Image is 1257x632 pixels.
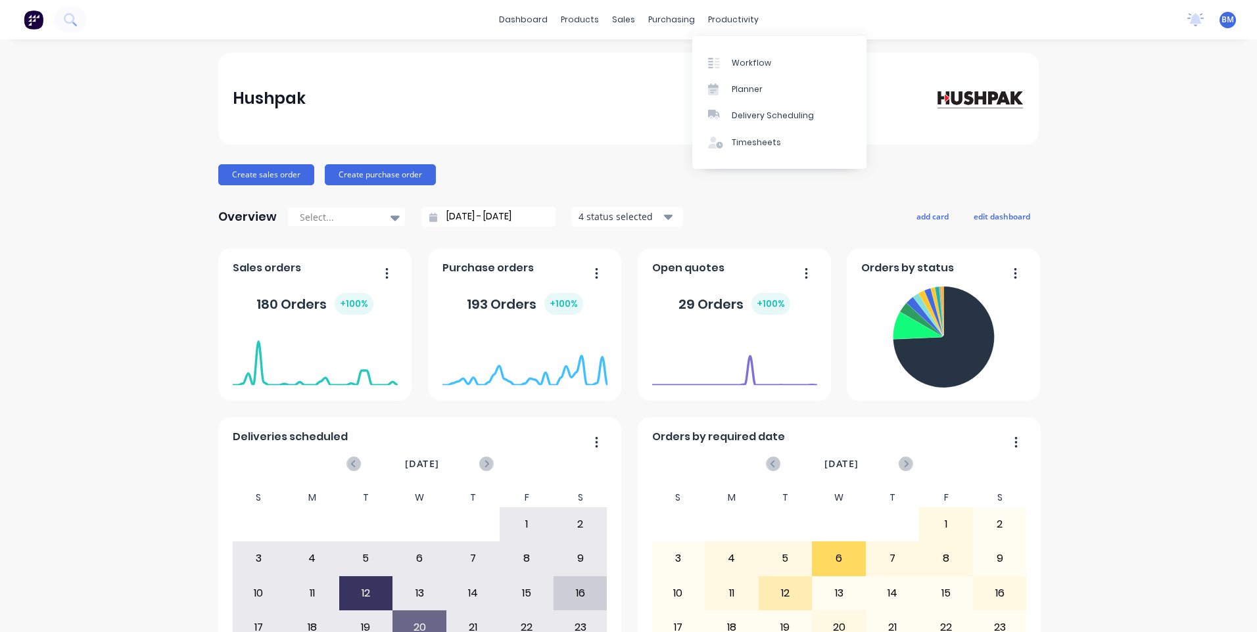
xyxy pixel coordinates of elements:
[500,488,554,507] div: F
[701,10,765,30] div: productivity
[554,508,607,541] div: 2
[233,542,285,575] div: 3
[339,488,393,507] div: T
[920,542,972,575] div: 8
[446,488,500,507] div: T
[447,577,500,610] div: 14
[652,577,705,610] div: 10
[554,577,607,610] div: 16
[705,577,758,610] div: 11
[813,577,865,610] div: 13
[467,293,583,315] div: 193 Orders
[286,577,339,610] div: 11
[544,293,583,315] div: + 100 %
[325,164,436,185] button: Create purchase order
[824,457,859,471] span: [DATE]
[732,110,814,122] div: Delivery Scheduling
[732,137,781,148] div: Timesheets
[335,293,373,315] div: + 100 %
[642,10,701,30] div: purchasing
[340,577,392,610] div: 12
[705,488,759,507] div: M
[442,260,534,276] span: Purchase orders
[759,577,812,610] div: 12
[861,260,954,276] span: Orders by status
[605,10,642,30] div: sales
[340,542,392,575] div: 5
[652,488,705,507] div: S
[554,488,607,507] div: S
[256,293,373,315] div: 180 Orders
[812,488,866,507] div: W
[492,10,554,30] a: dashboard
[932,87,1024,110] img: Hushpak
[759,542,812,575] div: 5
[285,488,339,507] div: M
[652,542,705,575] div: 3
[652,260,724,276] span: Open quotes
[500,508,553,541] div: 1
[813,542,865,575] div: 6
[405,457,439,471] span: [DATE]
[919,488,973,507] div: F
[866,488,920,507] div: T
[759,488,813,507] div: T
[751,293,790,315] div: + 100 %
[554,10,605,30] div: products
[732,57,771,69] div: Workflow
[500,542,553,575] div: 8
[866,542,919,575] div: 7
[908,208,957,225] button: add card
[554,542,607,575] div: 9
[392,488,446,507] div: W
[233,577,285,610] div: 10
[218,204,277,230] div: Overview
[732,83,763,95] div: Planner
[447,542,500,575] div: 7
[393,577,446,610] div: 13
[233,85,306,112] div: Hushpak
[232,488,286,507] div: S
[579,210,661,223] div: 4 status selected
[500,577,553,610] div: 15
[692,49,866,76] a: Workflow
[973,488,1027,507] div: S
[965,208,1039,225] button: edit dashboard
[571,207,683,227] button: 4 status selected
[974,542,1026,575] div: 9
[692,102,866,129] a: Delivery Scheduling
[286,542,339,575] div: 4
[705,542,758,575] div: 4
[692,76,866,102] a: Planner
[974,508,1026,541] div: 2
[24,10,43,30] img: Factory
[218,164,314,185] button: Create sales order
[678,293,790,315] div: 29 Orders
[233,429,348,445] span: Deliveries scheduled
[920,508,972,541] div: 1
[974,577,1026,610] div: 16
[692,129,866,156] a: Timesheets
[920,577,972,610] div: 15
[393,542,446,575] div: 6
[1221,14,1234,26] span: BM
[233,260,301,276] span: Sales orders
[866,577,919,610] div: 14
